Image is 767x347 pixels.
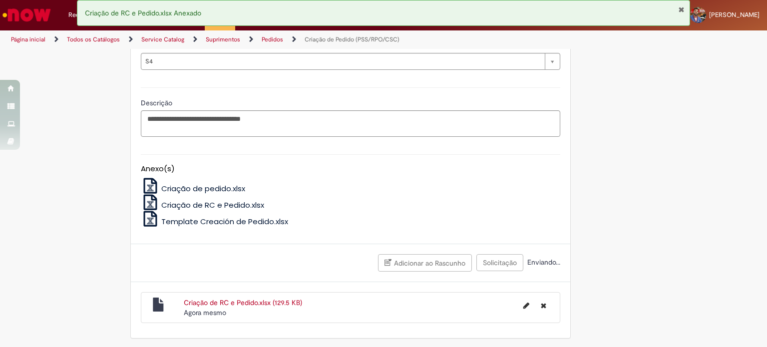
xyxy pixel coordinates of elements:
[262,35,283,43] a: Pedidos
[517,298,535,314] button: Editar nome de arquivo Criação de RC e Pedido.xlsx
[1,5,52,25] img: ServiceNow
[184,308,226,317] time: 28/08/2025 10:41:56
[85,8,201,17] span: Criação de RC e Pedido.xlsx Anexado
[305,35,399,43] a: Criação de Pedido (PSS/RPO/CSC)
[141,41,179,50] span: SAP Interim
[141,98,174,107] span: Descrição
[141,110,560,137] textarea: Descrição
[709,10,760,19] span: [PERSON_NAME]
[141,200,265,210] a: Criação de RC e Pedido.xlsx
[141,165,560,173] h5: Anexo(s)
[67,35,120,43] a: Todos os Catálogos
[7,30,504,49] ul: Trilhas de página
[535,298,552,314] button: Excluir Criação de RC e Pedido.xlsx
[161,183,245,194] span: Criação de pedido.xlsx
[161,200,264,210] span: Criação de RC e Pedido.xlsx
[184,298,302,307] a: Criação de RC e Pedido.xlsx (129.5 KB)
[525,258,560,267] span: Enviando...
[206,35,240,43] a: Suprimentos
[161,216,288,227] span: Template Creación de Pedido.xlsx
[11,35,45,43] a: Página inicial
[141,183,246,194] a: Criação de pedido.xlsx
[141,216,289,227] a: Template Creación de Pedido.xlsx
[68,10,103,20] span: Requisições
[141,35,184,43] a: Service Catalog
[678,5,685,13] button: Fechar Notificação
[145,53,540,69] span: S4
[184,308,226,317] span: Agora mesmo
